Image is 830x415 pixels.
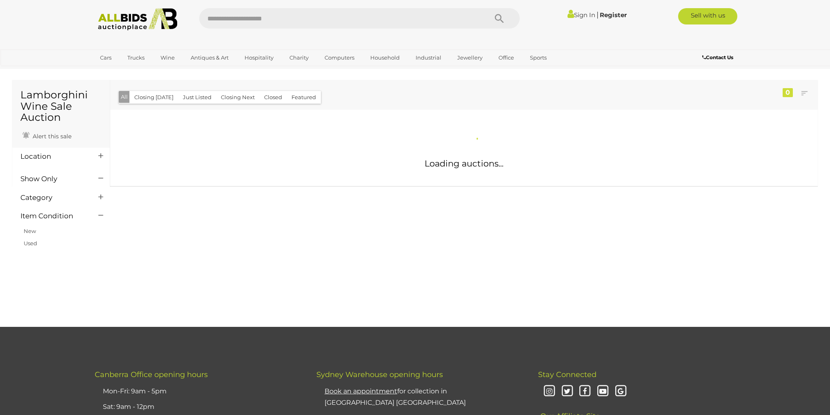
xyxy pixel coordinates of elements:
a: Trucks [122,51,150,64]
img: Allbids.com.au [93,8,182,31]
a: Sports [525,51,552,64]
u: Book an appointment [325,387,397,395]
a: Wine [155,51,180,64]
i: Twitter [560,384,574,399]
a: Contact Us [702,53,735,62]
i: Facebook [578,384,592,399]
a: Household [365,51,405,64]
button: Closing [DATE] [129,91,178,104]
a: Used [24,240,37,246]
span: Sydney Warehouse opening hours [316,370,443,379]
a: [GEOGRAPHIC_DATA] [95,64,163,78]
b: Contact Us [702,54,733,60]
button: Closed [259,91,287,104]
h4: Show Only [20,175,86,183]
div: 0 [783,88,793,97]
h4: Location [20,153,86,160]
span: | [596,10,599,19]
i: Google [614,384,628,399]
button: Featured [287,91,321,104]
i: Youtube [596,384,610,399]
span: Stay Connected [538,370,596,379]
a: Sign In [567,11,595,19]
a: New [24,228,36,234]
a: Computers [319,51,360,64]
span: Canberra Office opening hours [95,370,208,379]
li: Sat: 9am - 12pm [101,399,296,415]
a: Sell with us [678,8,737,24]
h4: Category [20,194,86,202]
a: Office [493,51,519,64]
h1: Lamborghini Wine Sale Auction [20,89,102,123]
a: Register [600,11,627,19]
a: Cars [95,51,117,64]
h4: Item Condition [20,212,86,220]
a: Charity [284,51,314,64]
button: Just Listed [178,91,216,104]
button: Closing Next [216,91,260,104]
a: Antiques & Art [185,51,234,64]
a: Alert this sale [20,129,73,142]
button: All [119,91,130,103]
a: Jewellery [452,51,488,64]
span: Loading auctions... [425,158,503,169]
a: Book an appointmentfor collection in [GEOGRAPHIC_DATA] [GEOGRAPHIC_DATA] [325,387,466,407]
i: Instagram [542,384,556,399]
li: Mon-Fri: 9am - 5pm [101,384,296,399]
a: Hospitality [239,51,279,64]
span: Alert this sale [31,133,71,140]
button: Search [479,8,520,29]
a: Industrial [410,51,447,64]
